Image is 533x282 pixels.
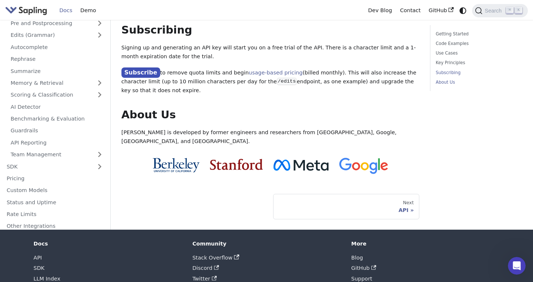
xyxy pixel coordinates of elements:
img: Google [339,158,388,174]
a: Getting Started [436,31,520,38]
span: Search [482,8,506,14]
a: Use Cases [436,50,520,57]
a: Contact [396,5,425,16]
button: Expand sidebar category 'SDK' [92,161,107,172]
a: Custom Models [3,185,107,196]
button: Switch between dark and light mode (currently system mode) [458,5,468,16]
a: Demo [76,5,100,16]
h2: Subscribing [121,24,420,37]
a: Benchmarking & Evaluation [7,114,107,124]
a: Team Management [7,149,107,160]
code: /edits [277,78,297,85]
a: usage-based pricing [249,70,303,76]
div: API [279,207,414,213]
iframe: Intercom live chat [508,257,526,275]
a: Edits (Grammar) [7,30,107,41]
a: Subscribing [436,69,520,76]
div: Community [192,240,341,247]
a: Other Integrations [3,221,107,231]
a: Sapling.ai [5,5,50,16]
img: Stanford [210,159,263,170]
a: Key Principles [436,59,520,66]
p: to remove quota limits and begin (billed monthly). This will also increase the character limit (u... [121,68,420,95]
a: Stack Overflow [192,255,239,261]
nav: Docs pages [121,194,420,219]
a: Autocomplete [7,42,107,53]
a: NextAPI [273,194,420,219]
a: Guardrails [7,125,107,136]
div: More [351,240,500,247]
kbd: K [515,7,522,14]
kbd: ⌘ [506,7,513,14]
a: Scoring & Classification [7,90,107,100]
a: Rate Limits [3,209,107,220]
a: Discord [192,265,219,271]
a: About Us [436,79,520,86]
img: Meta [274,160,329,171]
h2: About Us [121,108,420,122]
a: API Reporting [7,137,107,148]
a: LLM Index [34,276,61,282]
div: Docs [34,240,182,247]
img: Sapling.ai [5,5,47,16]
a: Summarize [7,66,107,77]
p: [PERSON_NAME] is developed by former engineers and researchers from [GEOGRAPHIC_DATA], Google, [G... [121,128,420,146]
a: SDK [3,161,92,172]
p: Signing up and generating an API key will start you on a free trial of the API. There is a charac... [121,43,420,61]
a: GitHub [351,265,376,271]
a: GitHub [424,5,457,16]
a: Pricing [3,173,107,184]
a: Status and Uptime [3,197,107,208]
a: Support [351,276,372,282]
a: API [34,255,42,261]
a: Subscribe [121,67,160,78]
button: Search (Command+K) [472,4,527,17]
a: Pre and Postprocessing [7,18,107,29]
a: Rephrase [7,54,107,65]
a: Docs [55,5,76,16]
a: SDK [34,265,45,271]
a: Twitter [192,276,217,282]
a: AI Detector [7,102,107,112]
a: Code Examples [436,40,520,47]
div: Next [279,200,414,206]
a: Blog [351,255,363,261]
a: Memory & Retrieval [7,78,107,88]
a: Dev Blog [364,5,396,16]
img: Cal [152,158,199,173]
